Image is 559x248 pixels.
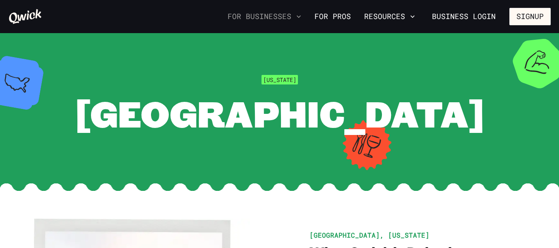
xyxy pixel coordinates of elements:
[425,8,503,25] a: Business Login
[262,75,298,84] span: [US_STATE]
[309,231,429,239] span: [GEOGRAPHIC_DATA], [US_STATE]
[361,10,418,24] button: Resources
[311,10,354,24] a: For Pros
[509,8,551,25] button: Signup
[75,89,485,137] span: [GEOGRAPHIC_DATA]
[224,10,305,24] button: For Businesses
